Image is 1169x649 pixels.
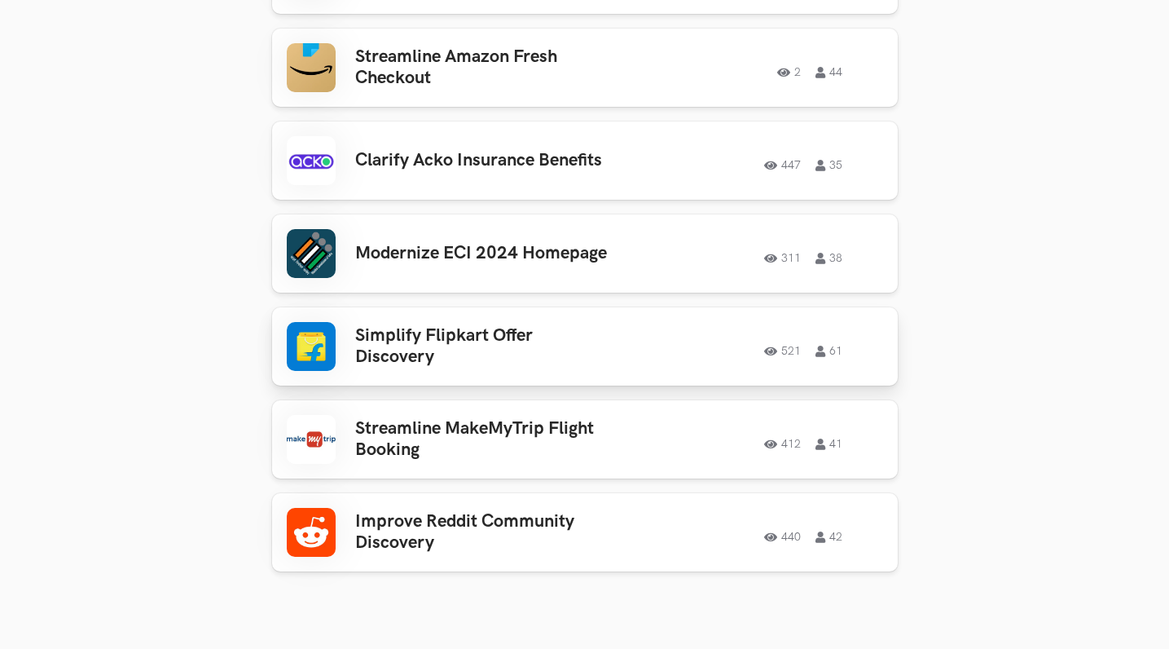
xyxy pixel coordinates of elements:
h3: Improve Reddit Community Discovery [355,511,609,554]
span: 521 [764,346,801,357]
a: Clarify Acko Insurance Benefits 447 35 [272,121,898,200]
span: 61 [815,346,842,357]
a: Improve Reddit Community Discovery 440 42 [272,493,898,572]
span: 447 [764,160,801,171]
span: 38 [815,253,842,264]
span: 412 [764,439,801,450]
a: Streamline MakeMyTrip Flight Booking 412 41 [272,400,898,479]
h3: Streamline Amazon Fresh Checkout [355,46,609,90]
h3: Streamline MakeMyTrip Flight Booking [355,418,609,461]
span: 440 [764,532,801,543]
span: 41 [815,439,842,450]
h3: Simplify Flipkart Offer Discovery [355,325,609,369]
a: Streamline Amazon Fresh Checkout 2 44 [272,29,898,107]
span: 311 [764,253,801,264]
a: Modernize ECI 2024 Homepage 311 38 [272,214,898,293]
a: Simplify Flipkart Offer Discovery 521 61 [272,307,898,386]
h3: Clarify Acko Insurance Benefits [355,150,609,171]
h3: Modernize ECI 2024 Homepage [355,243,609,264]
span: 44 [815,67,842,78]
span: 2 [777,67,801,78]
span: 42 [815,532,842,543]
span: 35 [815,160,842,171]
